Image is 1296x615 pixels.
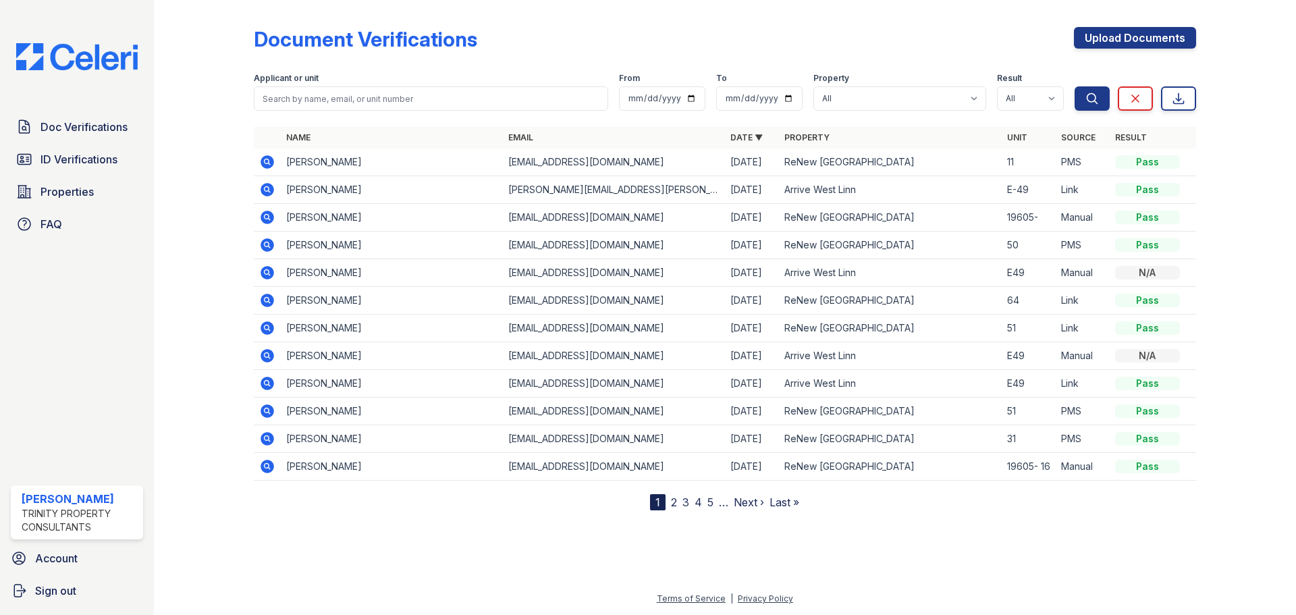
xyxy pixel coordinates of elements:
td: [DATE] [725,232,779,259]
td: [PERSON_NAME] [281,398,503,425]
td: [EMAIL_ADDRESS][DOMAIN_NAME] [503,370,725,398]
a: Property [784,132,830,142]
div: Trinity Property Consultants [22,507,138,534]
span: … [719,494,728,510]
td: E49 [1002,259,1056,287]
img: CE_Logo_Blue-a8612792a0a2168367f1c8372b55b34899dd931a85d93a1a3d3e32e68fde9ad4.png [5,43,148,70]
td: 50 [1002,232,1056,259]
td: Manual [1056,342,1110,370]
div: Pass [1115,460,1180,473]
td: ReNew [GEOGRAPHIC_DATA] [779,204,1001,232]
td: [DATE] [725,176,779,204]
td: [DATE] [725,370,779,398]
td: ReNew [GEOGRAPHIC_DATA] [779,149,1001,176]
a: Date ▼ [730,132,763,142]
td: [EMAIL_ADDRESS][DOMAIN_NAME] [503,342,725,370]
td: [PERSON_NAME] [281,453,503,481]
div: Pass [1115,294,1180,307]
td: ReNew [GEOGRAPHIC_DATA] [779,398,1001,425]
td: [PERSON_NAME] [281,425,503,453]
a: Doc Verifications [11,113,143,140]
div: Pass [1115,238,1180,252]
div: Pass [1115,404,1180,418]
td: ReNew [GEOGRAPHIC_DATA] [779,232,1001,259]
td: 31 [1002,425,1056,453]
td: Manual [1056,204,1110,232]
div: Pass [1115,377,1180,390]
a: Name [286,132,310,142]
td: PMS [1056,425,1110,453]
td: ReNew [GEOGRAPHIC_DATA] [779,425,1001,453]
a: Terms of Service [657,593,726,604]
div: Pass [1115,432,1180,446]
td: 64 [1002,287,1056,315]
td: Arrive West Linn [779,370,1001,398]
td: [PERSON_NAME] [281,315,503,342]
td: ReNew [GEOGRAPHIC_DATA] [779,315,1001,342]
td: Arrive West Linn [779,176,1001,204]
label: From [619,73,640,84]
a: 3 [682,496,689,509]
a: Source [1061,132,1096,142]
div: Pass [1115,321,1180,335]
td: [EMAIL_ADDRESS][DOMAIN_NAME] [503,204,725,232]
td: 19605- 16 [1002,453,1056,481]
td: [PERSON_NAME] [281,232,503,259]
td: [PERSON_NAME] [281,176,503,204]
td: 11 [1002,149,1056,176]
td: [DATE] [725,342,779,370]
td: [DATE] [725,453,779,481]
td: Manual [1056,453,1110,481]
td: [PERSON_NAME] [281,259,503,287]
div: Pass [1115,155,1180,169]
td: [DATE] [725,287,779,315]
td: [DATE] [725,425,779,453]
td: E49 [1002,370,1056,398]
td: [PERSON_NAME] [281,149,503,176]
a: Account [5,545,148,572]
td: ReNew [GEOGRAPHIC_DATA] [779,453,1001,481]
td: [PERSON_NAME] [281,370,503,398]
td: [EMAIL_ADDRESS][DOMAIN_NAME] [503,398,725,425]
td: Manual [1056,259,1110,287]
td: [EMAIL_ADDRESS][DOMAIN_NAME] [503,149,725,176]
td: [DATE] [725,315,779,342]
div: Document Verifications [254,27,477,51]
a: Email [508,132,533,142]
a: Upload Documents [1074,27,1196,49]
td: [PERSON_NAME] [281,204,503,232]
td: Link [1056,315,1110,342]
a: FAQ [11,211,143,238]
a: Properties [11,178,143,205]
div: Pass [1115,183,1180,196]
label: Result [997,73,1022,84]
td: [DATE] [725,204,779,232]
a: ID Verifications [11,146,143,173]
td: [PERSON_NAME][EMAIL_ADDRESS][PERSON_NAME][DOMAIN_NAME] [503,176,725,204]
td: PMS [1056,149,1110,176]
a: 5 [707,496,713,509]
td: E-49 [1002,176,1056,204]
span: Account [35,550,78,566]
td: [PERSON_NAME] [281,287,503,315]
td: [EMAIL_ADDRESS][DOMAIN_NAME] [503,232,725,259]
div: | [730,593,733,604]
td: [EMAIL_ADDRESS][DOMAIN_NAME] [503,259,725,287]
a: Result [1115,132,1147,142]
td: Arrive West Linn [779,342,1001,370]
span: ID Verifications [40,151,117,167]
td: [EMAIL_ADDRESS][DOMAIN_NAME] [503,453,725,481]
td: [PERSON_NAME] [281,342,503,370]
td: [DATE] [725,398,779,425]
div: 1 [650,494,666,510]
div: N/A [1115,349,1180,363]
a: Sign out [5,577,148,604]
div: N/A [1115,266,1180,279]
span: Properties [40,184,94,200]
a: Next › [734,496,764,509]
td: [EMAIL_ADDRESS][DOMAIN_NAME] [503,315,725,342]
span: Doc Verifications [40,119,128,135]
td: Link [1056,287,1110,315]
td: E49 [1002,342,1056,370]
